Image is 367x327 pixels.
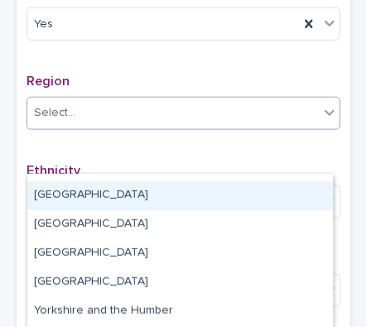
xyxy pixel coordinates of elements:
div: Wales [27,239,333,268]
div: South East [27,181,333,210]
span: Yes [34,16,53,33]
span: Region [27,75,70,88]
div: West Midlands [27,268,333,297]
div: Yorkshire and the Humber [27,297,333,326]
div: Select... [34,104,75,122]
div: South West [27,210,333,239]
span: Ethnicity [27,164,80,177]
